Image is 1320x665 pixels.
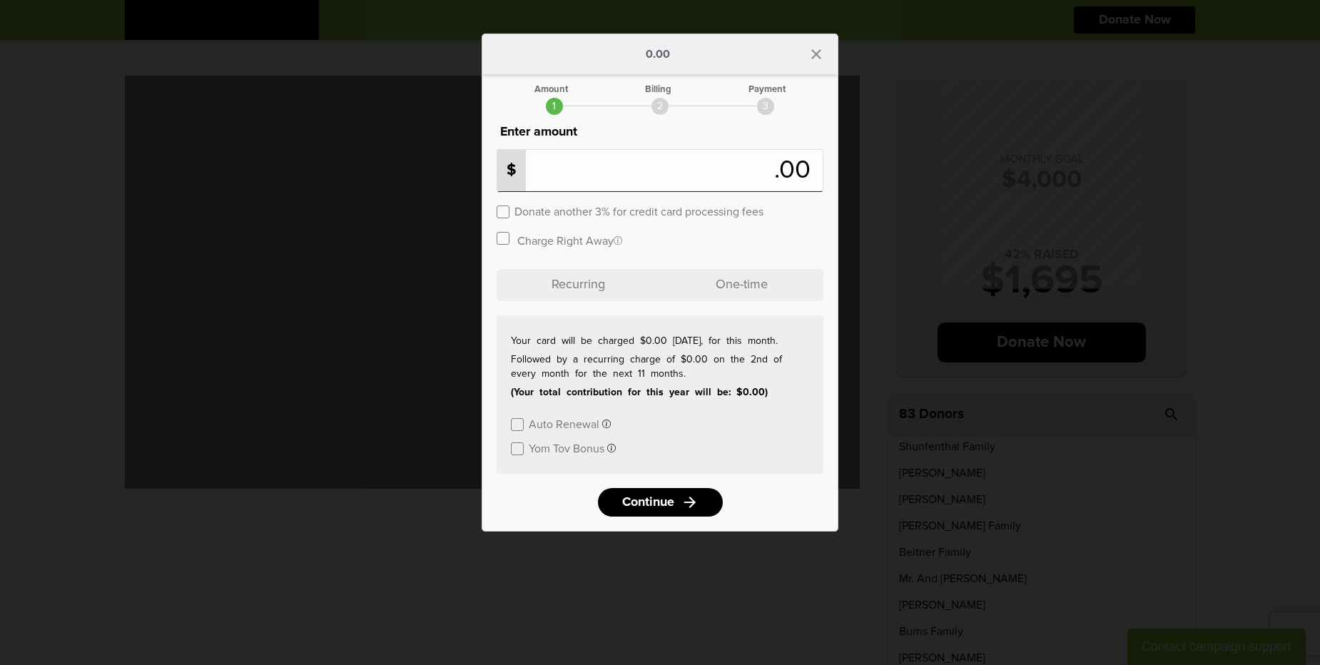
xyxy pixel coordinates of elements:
span: .00 [774,158,818,183]
div: Billing [645,85,671,94]
p: One-time [660,269,823,301]
div: 2 [651,98,669,115]
div: Amount [534,85,568,94]
p: $ [497,150,526,191]
i: close [808,46,825,63]
p: Your card will be charged $0.00 [DATE], for this month. [511,334,809,348]
p: Recurring [497,269,660,301]
div: Payment [748,85,786,94]
p: Followed by a recurring charge of $0.00 on the 2nd of every month for the next 11 months. [511,352,809,381]
button: Yom Tov Bonus [529,441,616,455]
label: Yom Tov Bonus [529,441,604,455]
button: Auto Renewal [529,417,611,430]
p: Enter amount [497,122,823,142]
i: arrow_forward [681,494,699,511]
label: Donate another 3% for credit card processing fees [514,204,763,218]
p: (Your total contribution for this year will be: $0.00) [511,385,809,400]
div: 1 [546,98,563,115]
label: Charge Right Away [517,233,622,247]
span: Continue [622,496,674,509]
div: 3 [757,98,774,115]
a: Continuearrow_forward [598,488,723,517]
label: Auto Renewal [529,417,599,430]
p: 0.00 [646,49,670,60]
